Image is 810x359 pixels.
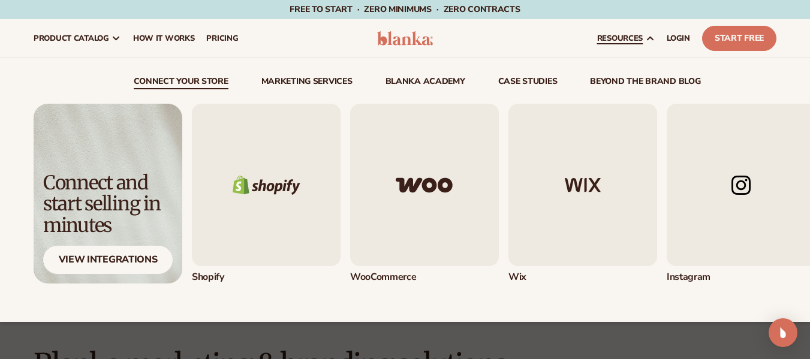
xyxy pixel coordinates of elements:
a: connect your store [134,77,228,89]
div: 3 / 5 [508,104,657,283]
div: 1 / 5 [192,104,341,283]
span: pricing [206,34,238,43]
a: Start Free [702,26,776,51]
a: product catalog [28,19,127,58]
img: Woo commerce logo. [350,104,499,266]
span: How It Works [133,34,195,43]
div: 2 / 5 [350,104,499,283]
a: beyond the brand blog [590,77,700,89]
div: View Integrations [43,246,173,274]
a: pricing [200,19,244,58]
div: Connect and start selling in minutes [43,173,173,236]
div: Wix [508,271,657,283]
a: case studies [498,77,558,89]
span: resources [597,34,643,43]
a: Marketing services [261,77,353,89]
a: Light background with shadow. Connect and start selling in minutes View Integrations [34,104,182,283]
a: How It Works [127,19,201,58]
a: LOGIN [661,19,696,58]
a: Woo commerce logo. WooCommerce [350,104,499,283]
img: Light background with shadow. [34,104,182,283]
div: WooCommerce [350,271,499,283]
span: LOGIN [667,34,690,43]
span: product catalog [34,34,109,43]
img: Shopify logo. [192,104,341,266]
a: Shopify logo. Shopify [192,104,341,283]
div: Shopify [192,271,341,283]
a: resources [591,19,661,58]
a: Blanka Academy [386,77,465,89]
img: Wix logo. [508,104,657,266]
img: logo [377,31,433,46]
div: Open Intercom Messenger [769,318,797,347]
span: Free to start · ZERO minimums · ZERO contracts [290,4,520,15]
a: Wix logo. Wix [508,104,657,283]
